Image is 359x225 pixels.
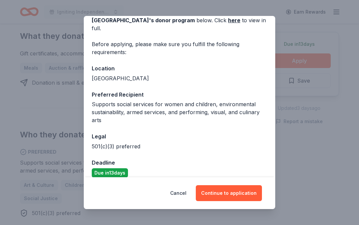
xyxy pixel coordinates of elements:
div: Location [92,64,267,73]
button: Cancel [170,185,186,201]
div: Supports social services for women and children, environmental sustainability, armed services, an... [92,100,267,124]
button: Continue to application [196,185,262,201]
div: Legal [92,132,267,141]
div: Preferred Recipient [92,90,267,99]
div: Before applying, please make sure you fulfill the following requirements: [92,40,267,56]
div: Due in 13 days [92,168,128,178]
div: 501(c)(3) preferred [92,142,267,150]
a: here [228,16,240,24]
div: [GEOGRAPHIC_DATA] [92,74,267,82]
div: Deadline [92,158,267,167]
div: We've summarized the requirements for below. Click to view in full. [92,8,267,32]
